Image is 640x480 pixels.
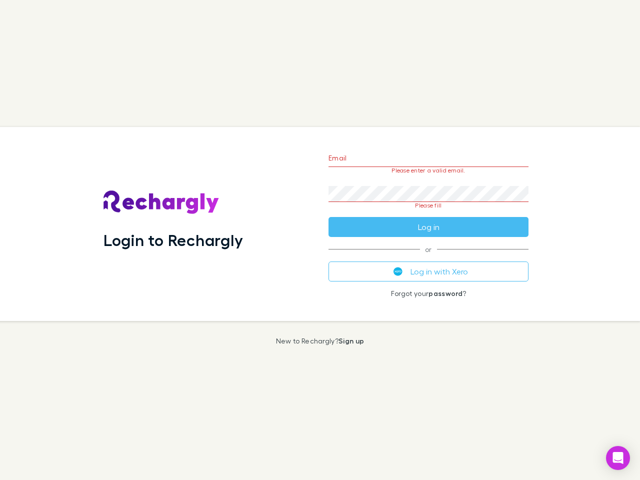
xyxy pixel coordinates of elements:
a: Sign up [338,336,364,345]
img: Rechargly's Logo [103,190,219,214]
p: Forgot your ? [328,289,528,297]
h1: Login to Rechargly [103,230,243,249]
div: Open Intercom Messenger [606,446,630,470]
p: Please fill [328,202,528,209]
button: Log in with Xero [328,261,528,281]
p: Please enter a valid email. [328,167,528,174]
span: or [328,249,528,249]
button: Log in [328,217,528,237]
p: New to Rechargly? [276,337,364,345]
img: Xero's logo [393,267,402,276]
a: password [428,289,462,297]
